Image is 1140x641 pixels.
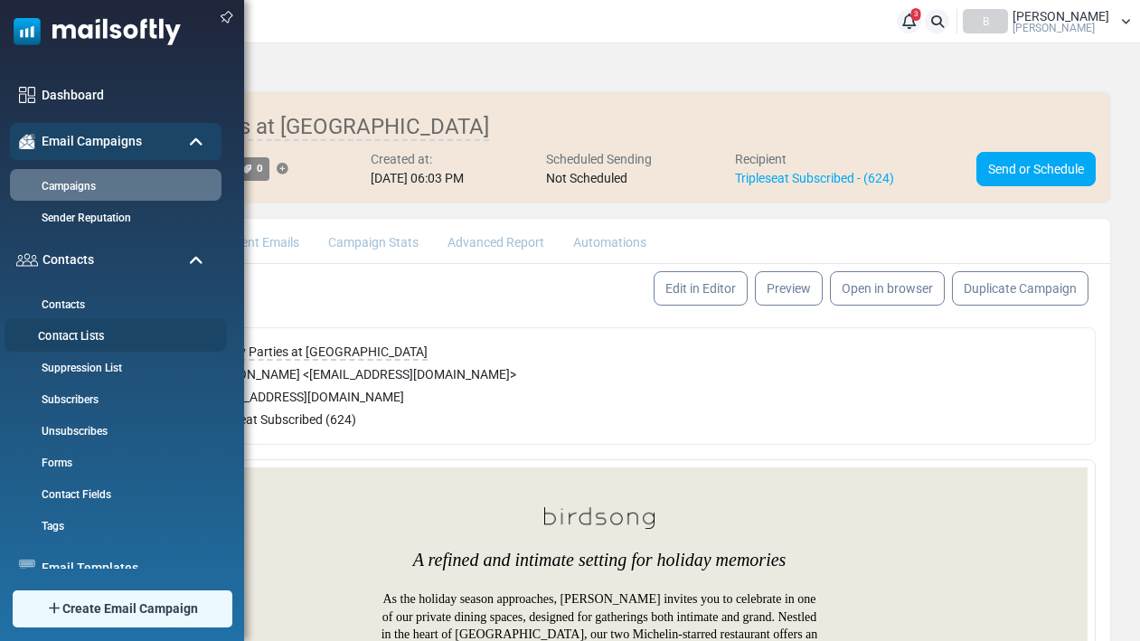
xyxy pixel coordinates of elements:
[10,518,217,534] a: Tags
[42,250,94,269] span: Contacts
[735,171,894,185] a: Tripleseat Subscribed - (624)
[10,210,217,226] a: Sender Reputation
[830,271,945,306] a: Open in browser
[203,344,428,361] span: Holiday Parties at [GEOGRAPHIC_DATA]
[897,9,921,33] a: 3
[371,150,464,169] div: Created at:
[267,123,710,193] p: As the holiday season approaches, [PERSON_NAME] invites you to celebrate in one of our private di...
[42,132,142,151] span: Email Campaigns
[5,328,221,345] a: Contact Lists
[257,162,263,174] span: 0
[302,82,675,102] em: A refined and intimate setting for holiday memories
[203,388,1077,407] div: [EMAIL_ADDRESS][DOMAIN_NAME]
[10,360,217,376] a: Suppression List
[963,9,1131,33] a: B [PERSON_NAME] [PERSON_NAME]
[42,86,212,105] a: Dashboard
[448,234,528,254] span: Our spaces
[546,171,627,185] span: Not Scheduled
[1013,10,1109,23] span: [PERSON_NAME]
[952,271,1088,306] a: Duplicate Campaign
[267,212,710,213] table: divider
[19,87,35,103] img: dashboard-icon.svg
[62,599,198,618] span: Create Email Campaign
[911,8,921,21] span: 3
[963,9,1008,33] div: B
[1013,23,1095,33] span: [PERSON_NAME]
[203,365,1077,384] div: [PERSON_NAME] < [EMAIL_ADDRESS][DOMAIN_NAME] >
[16,253,38,266] img: contacts-icon.svg
[10,391,217,408] a: Subscribers
[10,423,217,439] a: Unsubscribes
[546,150,652,169] div: Scheduled Sending
[10,455,217,471] a: Forms
[277,164,288,175] a: Add Tag
[10,297,217,313] a: Contacts
[976,152,1096,186] a: Send or Schedule
[42,559,212,578] a: Email Templates
[235,157,269,180] a: 0
[371,169,464,188] div: [DATE] 06:03 PM
[735,150,894,169] div: Recipient
[19,134,35,149] img: campaigns-icon-active.png
[10,178,217,194] a: Campaigns
[10,486,217,503] a: Contact Fields
[654,271,748,306] a: Edit in Editor
[103,114,489,141] span: Holiday Parties at [GEOGRAPHIC_DATA]
[203,412,356,427] span: Tripleseat Subscribed (624)
[19,560,35,576] img: email-templates-icon.svg
[755,271,823,306] a: Preview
